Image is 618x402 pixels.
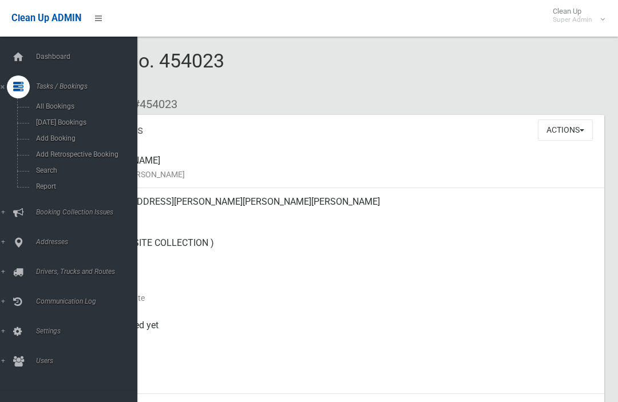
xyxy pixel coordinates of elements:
[92,168,595,181] small: Name of [PERSON_NAME]
[33,102,128,110] span: All Bookings
[33,150,128,158] span: Add Retrospective Booking
[33,118,128,126] span: [DATE] Bookings
[92,373,595,387] small: Zone
[33,297,137,305] span: Communication Log
[33,268,137,276] span: Drivers, Trucks and Routes
[92,312,595,353] div: Not collected yet
[92,147,595,188] div: [PERSON_NAME]
[92,353,595,394] div: [DATE]
[92,209,595,222] small: Address
[33,82,137,90] span: Tasks / Bookings
[33,208,137,216] span: Booking Collection Issues
[547,7,604,24] span: Clean Up
[50,49,224,94] span: Booking No. 454023
[33,134,128,142] span: Add Booking
[92,270,595,312] div: [DATE]
[92,332,595,346] small: Collected At
[92,229,595,270] div: Other (ON SITE COLLECTION )
[33,166,128,174] span: Search
[33,327,137,335] span: Settings
[125,94,177,115] li: #454023
[33,357,137,365] span: Users
[92,188,595,229] div: [STREET_ADDRESS][PERSON_NAME][PERSON_NAME][PERSON_NAME]
[11,13,81,23] span: Clean Up ADMIN
[33,53,137,61] span: Dashboard
[92,250,595,264] small: Pickup Point
[92,291,595,305] small: Collection Date
[33,182,128,190] span: Report
[33,238,137,246] span: Addresses
[553,15,592,24] small: Super Admin
[538,120,593,141] button: Actions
